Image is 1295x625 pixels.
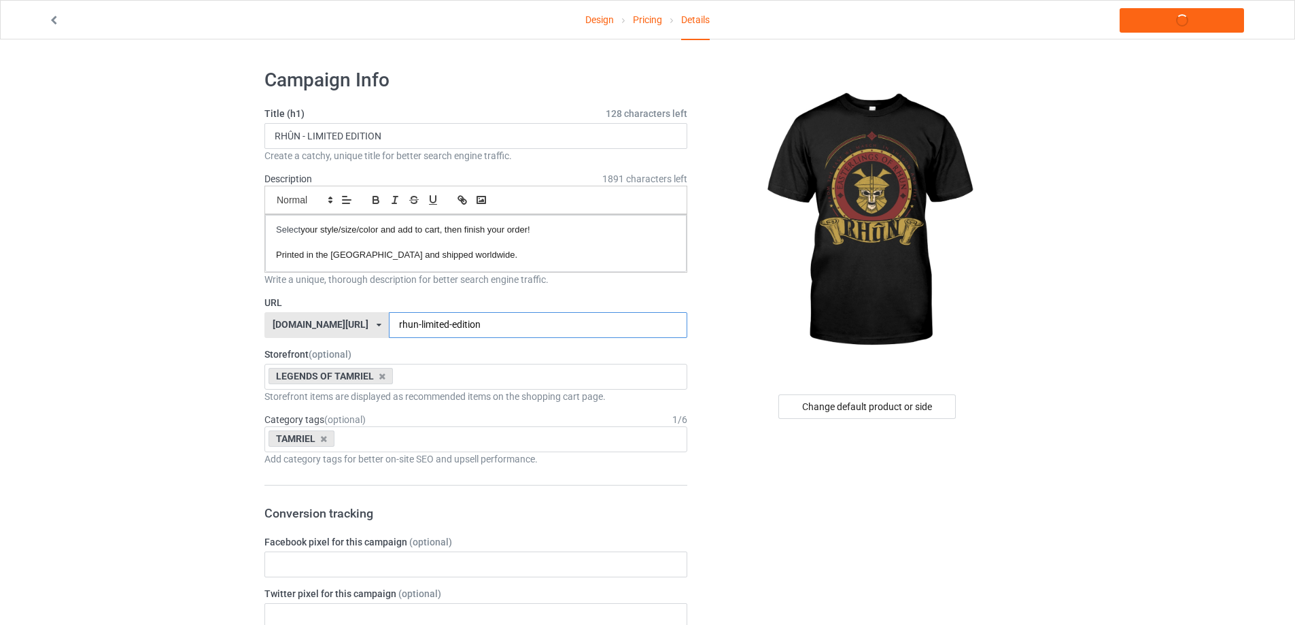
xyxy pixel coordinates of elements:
[409,537,452,547] span: (optional)
[264,348,687,361] label: Storefront
[264,68,687,92] h1: Campaign Info
[300,224,530,235] span: your style/size/color and add to cart, then finish your order!
[264,173,312,184] label: Description
[606,107,687,120] span: 128 characters left
[264,149,687,163] div: Create a catchy, unique title for better search engine traffic.
[264,535,687,549] label: Facebook pixel for this campaign
[276,224,676,237] p: Select
[309,349,351,360] span: (optional)
[681,1,710,40] div: Details
[585,1,614,39] a: Design
[264,587,687,601] label: Twitter pixel for this campaign
[778,394,956,419] div: Change default product or side
[264,505,687,521] h3: Conversion tracking
[1120,8,1244,33] a: Launch campaign
[633,1,662,39] a: Pricing
[398,588,441,599] span: (optional)
[264,107,687,120] label: Title (h1)
[273,320,368,329] div: [DOMAIN_NAME][URL]
[264,390,687,403] div: Storefront items are displayed as recommended items on the shopping cart page.
[324,414,366,425] span: (optional)
[269,368,393,384] div: LEGENDS OF TAMRIEL
[672,413,687,426] div: 1 / 6
[269,430,334,447] div: TAMRIEL
[264,273,687,286] div: Write a unique, thorough description for better search engine traffic.
[276,250,517,260] span: Printed in the [GEOGRAPHIC_DATA] and shipped worldwide.
[264,452,687,466] div: Add category tags for better on-site SEO and upsell performance.
[264,296,687,309] label: URL
[264,413,366,426] label: Category tags
[602,172,687,186] span: 1891 characters left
